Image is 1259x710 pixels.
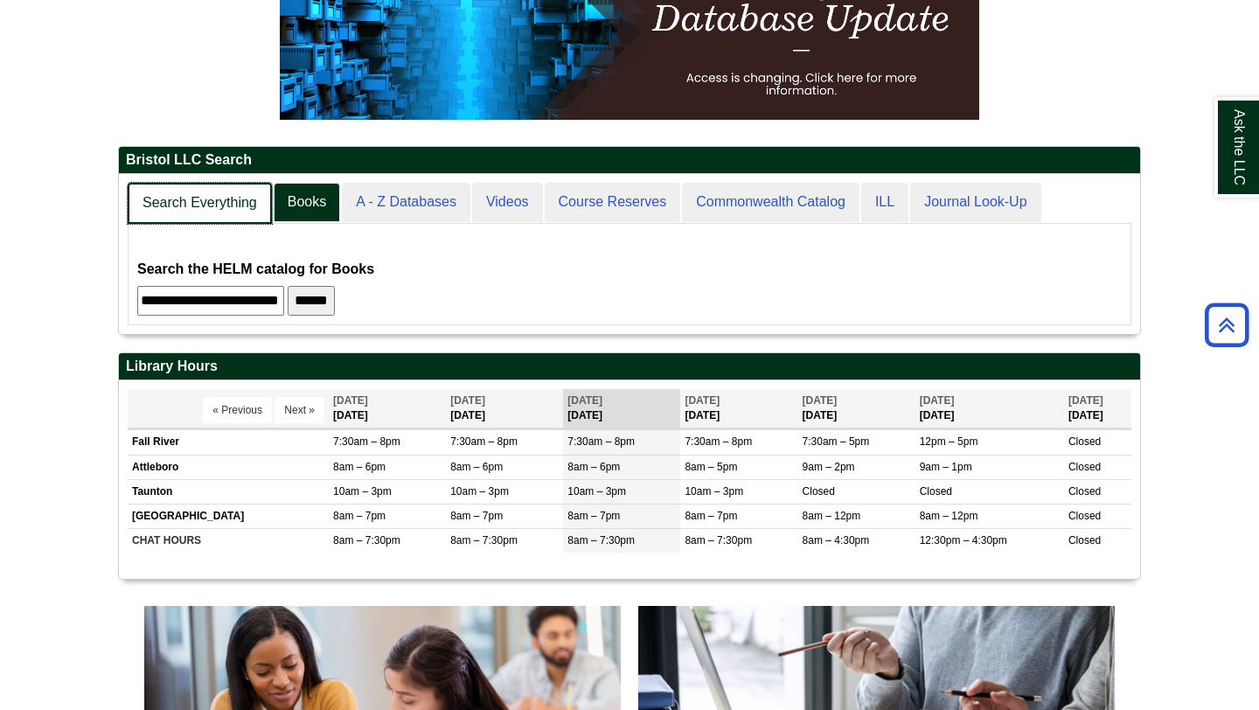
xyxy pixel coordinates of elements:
span: 8am – 12pm [803,510,861,522]
span: 8am – 5pm [685,461,737,473]
th: [DATE] [329,389,446,428]
span: 7:30am – 5pm [803,435,870,448]
th: [DATE] [1064,389,1131,428]
span: Closed [1068,435,1101,448]
span: 7:30am – 8pm [333,435,400,448]
span: [DATE] [685,394,720,407]
span: [DATE] [803,394,838,407]
span: 8am – 7:30pm [685,534,752,546]
td: Fall River [128,430,329,455]
a: Course Reserves [545,183,681,222]
label: Search the HELM catalog for Books [137,257,374,282]
span: 8am – 7pm [333,510,386,522]
span: 9am – 2pm [803,461,855,473]
span: 10am – 3pm [567,485,626,498]
span: [DATE] [920,394,955,407]
span: [DATE] [333,394,368,407]
span: 8am – 6pm [450,461,503,473]
span: 12:30pm – 4:30pm [920,534,1007,546]
span: 10am – 3pm [333,485,392,498]
span: 10am – 3pm [450,485,509,498]
span: Closed [803,485,835,498]
th: [DATE] [563,389,680,428]
a: Videos [472,183,543,222]
div: Books [137,233,1122,316]
span: 8am – 6pm [567,461,620,473]
span: 8am – 7pm [685,510,737,522]
span: Closed [1068,534,1101,546]
span: [DATE] [567,394,602,407]
span: 8am – 7:30pm [567,534,635,546]
td: Attleboro [128,455,329,479]
td: CHAT HOURS [128,528,329,553]
span: 10am – 3pm [685,485,743,498]
a: Back to Top [1199,313,1255,337]
span: 8am – 4:30pm [803,534,870,546]
a: Search Everything [128,183,272,224]
span: [DATE] [450,394,485,407]
h2: Library Hours [119,353,1140,380]
h2: Bristol LLC Search [119,147,1140,174]
span: [DATE] [1068,394,1103,407]
span: 12pm – 5pm [920,435,978,448]
a: A - Z Databases [342,183,470,222]
a: Books [274,183,340,222]
th: [DATE] [680,389,797,428]
span: 8am – 6pm [333,461,386,473]
span: Closed [1068,510,1101,522]
a: Journal Look-Up [910,183,1040,222]
span: Closed [1068,461,1101,473]
a: Commonwealth Catalog [682,183,859,222]
th: [DATE] [915,389,1064,428]
span: 8am – 7pm [567,510,620,522]
span: 7:30am – 8pm [450,435,518,448]
span: Closed [920,485,952,498]
span: 8am – 7pm [450,510,503,522]
span: 7:30am – 8pm [567,435,635,448]
button: « Previous [203,397,272,423]
span: 9am – 1pm [920,461,972,473]
span: 8am – 12pm [920,510,978,522]
td: Taunton [128,479,329,504]
span: Closed [1068,485,1101,498]
span: 7:30am – 8pm [685,435,752,448]
span: 8am – 7:30pm [450,534,518,546]
th: [DATE] [446,389,563,428]
th: [DATE] [798,389,915,428]
a: ILL [861,183,908,222]
span: 8am – 7:30pm [333,534,400,546]
button: Next » [275,397,324,423]
td: [GEOGRAPHIC_DATA] [128,504,329,528]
